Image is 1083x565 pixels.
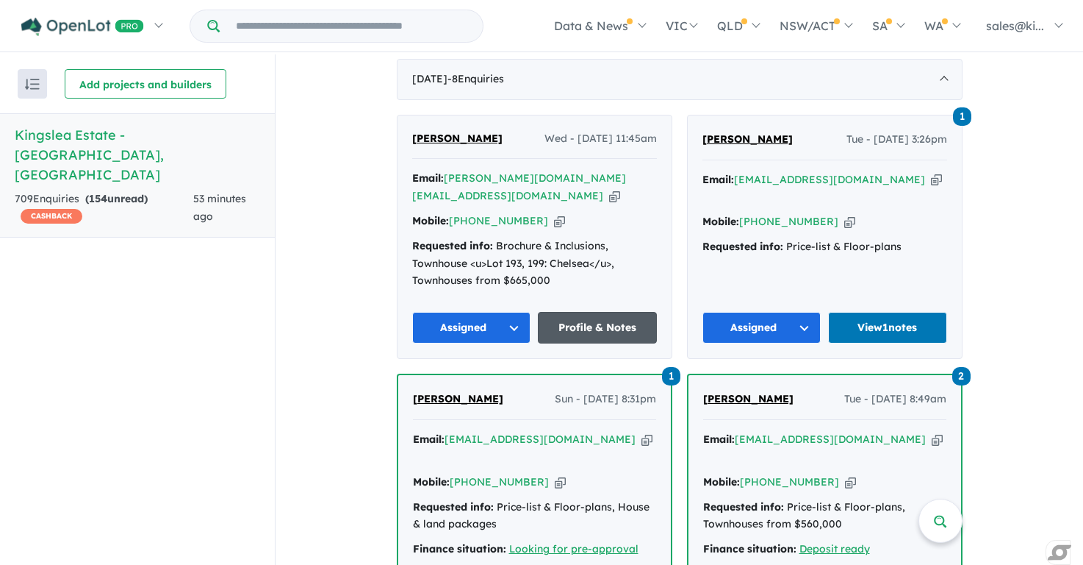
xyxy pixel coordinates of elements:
a: [EMAIL_ADDRESS][DOMAIN_NAME] [735,433,926,446]
button: Copy [555,475,566,490]
span: [PERSON_NAME] [703,392,794,405]
span: 154 [89,192,107,205]
span: Sun - [DATE] 8:31pm [555,391,656,408]
div: Price-list & Floor-plans, Townhouses from $560,000 [703,499,946,534]
strong: Email: [413,433,445,446]
button: Assigned [412,312,531,344]
a: [PHONE_NUMBER] [449,214,548,227]
img: sort.svg [25,79,40,90]
a: Looking for pre-approval [509,542,638,555]
span: [PERSON_NAME] [702,132,793,146]
strong: Mobile: [702,215,739,228]
strong: Finance situation: [413,542,506,555]
a: [PHONE_NUMBER] [739,215,838,228]
strong: ( unread) [85,192,148,205]
strong: Requested info: [702,240,783,253]
a: [EMAIL_ADDRESS][DOMAIN_NAME] [445,433,636,446]
button: Copy [845,475,856,490]
button: Copy [641,432,652,447]
button: Copy [932,432,943,447]
strong: Email: [703,433,735,446]
a: View1notes [828,312,947,344]
img: Openlot PRO Logo White [21,18,144,36]
strong: Mobile: [412,214,449,227]
div: 709 Enquir ies [15,191,193,226]
button: Copy [609,188,620,204]
strong: Finance situation: [703,542,796,555]
div: Price-list & Floor-plans [702,238,947,256]
span: - 8 Enquir ies [447,72,504,85]
span: [PERSON_NAME] [413,392,503,405]
span: 2 [952,367,971,385]
button: Copy [554,213,565,229]
span: Wed - [DATE] 11:45am [544,130,657,148]
button: Copy [844,214,855,230]
input: Try estate name, suburb, builder or developer [223,10,480,42]
a: [PERSON_NAME] [702,131,793,149]
span: 53 minutes ago [193,192,246,223]
h5: Kingslea Estate - [GEOGRAPHIC_DATA] , [GEOGRAPHIC_DATA] [15,125,260,185]
div: [DATE] [397,59,963,100]
a: [PERSON_NAME][DOMAIN_NAME][EMAIL_ADDRESS][DOMAIN_NAME] [412,171,626,202]
strong: Email: [412,171,444,185]
strong: Requested info: [413,500,494,514]
strong: Requested info: [412,239,493,252]
a: 2 [952,366,971,385]
button: Add projects and builders [65,69,226,99]
div: Price-list & Floor-plans, House & land packages [413,499,656,534]
a: [PERSON_NAME] [703,391,794,408]
a: 1 [662,366,680,385]
a: [PHONE_NUMBER] [740,475,839,488]
a: [PERSON_NAME] [412,130,503,148]
span: 1 [662,367,680,385]
span: CASHBACK [21,209,82,224]
a: 1 [953,106,971,126]
a: Deposit ready [799,542,870,555]
strong: Mobile: [703,475,740,488]
a: [EMAIL_ADDRESS][DOMAIN_NAME] [734,173,925,186]
span: 1 [953,107,971,126]
span: [PERSON_NAME] [412,132,503,145]
strong: Requested info: [703,500,784,514]
span: Tue - [DATE] 3:26pm [846,131,947,149]
span: sales@ki... [986,18,1044,33]
a: [PHONE_NUMBER] [450,475,549,488]
a: [PERSON_NAME] [413,391,503,408]
a: Profile & Notes [538,312,657,344]
div: Brochure & Inclusions, Townhouse <u>Lot 193, 199: Chelsea</u>, Townhouses from $665,000 [412,238,657,290]
strong: Mobile: [413,475,450,488]
span: Tue - [DATE] 8:49am [844,391,946,408]
button: Assigned [702,312,821,344]
strong: Email: [702,173,734,186]
button: Copy [931,172,942,188]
